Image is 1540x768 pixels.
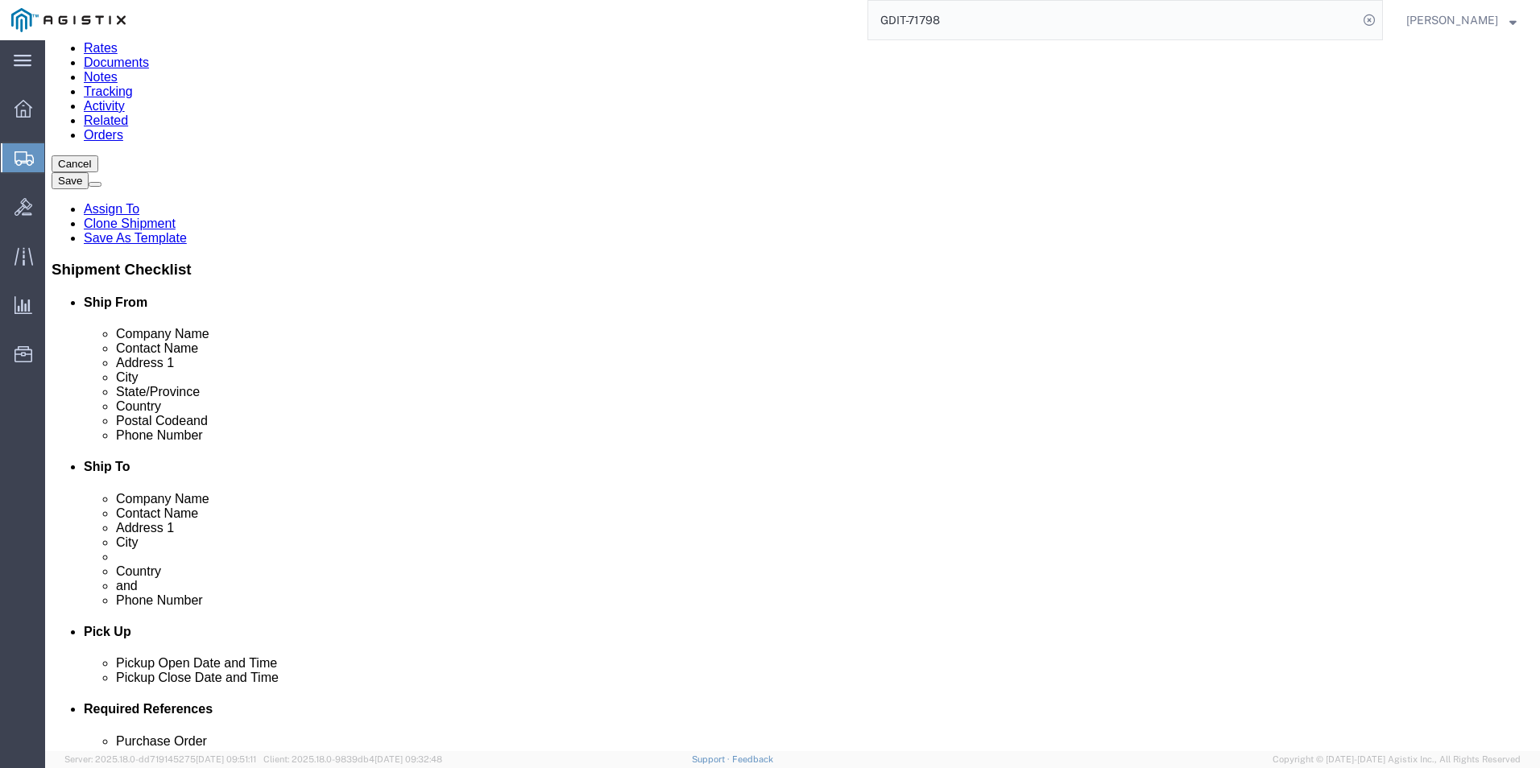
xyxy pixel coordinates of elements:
a: Support [692,754,732,764]
span: Client: 2025.18.0-9839db4 [263,754,442,764]
span: [DATE] 09:32:48 [375,754,442,764]
span: Server: 2025.18.0-dd719145275 [64,754,256,764]
input: Search for shipment number, reference number [868,1,1358,39]
a: Feedback [732,754,773,764]
button: [PERSON_NAME] [1405,10,1517,30]
iframe: FS Legacy Container [45,40,1540,751]
span: Copyright © [DATE]-[DATE] Agistix Inc., All Rights Reserved [1273,753,1521,766]
span: [DATE] 09:51:11 [196,754,256,764]
span: Mitchell Mattocks [1406,11,1498,29]
img: logo [11,8,126,32]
